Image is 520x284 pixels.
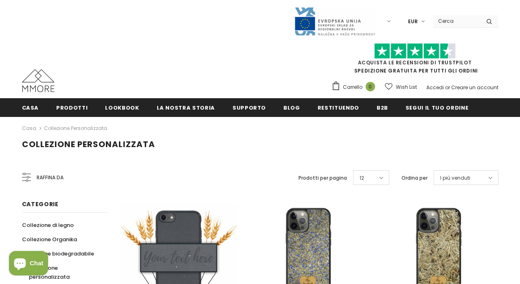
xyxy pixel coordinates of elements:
a: Blog [283,98,300,117]
a: Acquista le recensioni di TrustPilot [358,59,472,66]
span: La nostra storia [157,104,215,112]
input: Search Site [433,15,480,27]
span: Restituendo [318,104,359,112]
img: Fidati di Pilot Stars [374,43,456,59]
inbox-online-store-chat: Shopify online store chat [7,251,50,277]
a: Javni Razpis [294,18,375,24]
img: Casi MMORE [22,69,55,92]
a: Casa [22,98,39,117]
span: Collezione di legno [22,221,74,229]
span: I più venduti [440,174,470,182]
a: Collezione personalizzata [44,125,107,132]
label: Ordina per [402,174,428,182]
a: Segui il tuo ordine [406,98,468,117]
span: Categorie [22,200,59,208]
a: La nostra storia [157,98,215,117]
span: 0 [366,82,375,91]
span: or [445,84,450,91]
a: Wish List [385,80,417,94]
span: Prodotti [56,104,88,112]
a: Collezione Organika [22,232,77,247]
span: Collezione biodegradabile [22,250,94,258]
a: Casa [22,123,36,133]
span: B2B [377,104,388,112]
span: Blog [283,104,300,112]
span: Casa [22,104,39,112]
span: Raffina da [37,173,64,182]
span: Collezione Organika [22,236,77,243]
a: Collezione biodegradabile [22,247,94,261]
a: Carrello 0 [331,81,379,93]
a: Creare un account [451,84,498,91]
a: B2B [377,98,388,117]
span: Segui il tuo ordine [406,104,468,112]
span: 12 [360,174,364,182]
span: Carrello [343,83,362,91]
span: supporto [233,104,266,112]
span: Lookbook [105,104,139,112]
a: Lookbook [105,98,139,117]
span: Collezione personalizzata [22,139,155,150]
a: Collezione di legno [22,218,74,232]
a: supporto [233,98,266,117]
a: Restituendo [318,98,359,117]
span: EUR [408,18,418,26]
a: Prodotti [56,98,88,117]
a: Collezione personalizzata [22,261,99,284]
span: SPEDIZIONE GRATUITA PER TUTTI GLI ORDINI [331,47,498,74]
img: Javni Razpis [294,7,375,36]
a: Accedi [426,84,444,91]
span: Wish List [396,83,417,91]
label: Prodotti per pagina [298,174,347,182]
